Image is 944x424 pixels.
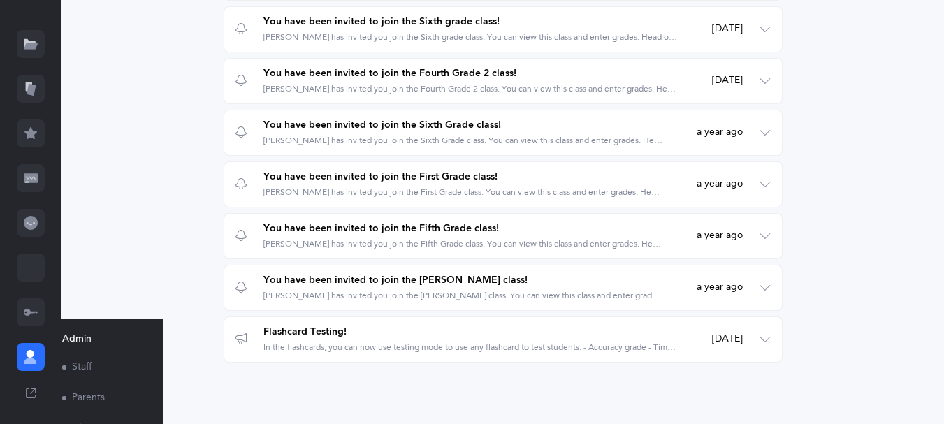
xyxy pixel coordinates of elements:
button: You have been invited to join the Sixth Grade class! [PERSON_NAME] has invited you join the Sixth... [224,110,782,155]
div: [PERSON_NAME] has invited you join the [PERSON_NAME] class. You can view this class and enter gra... [263,290,663,302]
div: You have been invited to join the [PERSON_NAME] class! [263,274,663,288]
div: Flashcard Testing! [263,326,678,339]
div: You have been invited to join the Sixth grade class! [263,15,678,29]
div: You have been invited to join the Fifth Grade class! [263,222,663,236]
span: [DATE] [712,22,743,36]
a: Staff [62,352,140,383]
button: You have been invited to join the [PERSON_NAME] class! [PERSON_NAME] has invited you join the [PE... [224,265,782,310]
div: [PERSON_NAME] has invited you join the Fifth Grade class. You can view this class and enter grade... [263,238,663,250]
span: [DATE] [712,332,743,346]
div: You have been invited to join the First Grade class! [263,170,663,184]
button: You have been invited to join the First Grade class! [PERSON_NAME] has invited you join the First... [224,162,782,207]
div: [PERSON_NAME] has invited you join the Sixth Grade class. You can view this class and enter grade... [263,135,663,147]
div: [PERSON_NAME] has invited you join the Fourth Grade 2 class. You can view this class and enter gr... [263,83,678,95]
span: a year ago [697,177,743,191]
span: a year ago [697,229,743,243]
div: You have been invited to join the Sixth Grade class! [263,119,663,133]
span: [DATE] [712,74,743,88]
span: a year ago [697,126,743,140]
li: Admin [62,332,92,346]
a: Parents [62,383,140,414]
button: You have been invited to join the Sixth grade class! [PERSON_NAME] has invited you join the Sixth... [224,7,782,52]
div: You have been invited to join the Fourth Grade 2 class! [263,67,678,81]
button: You have been invited to join the Fifth Grade class! [PERSON_NAME] has invited you join the Fifth... [224,214,782,258]
iframe: Drift Widget Chat Controller [874,354,927,407]
div: [PERSON_NAME] has invited you join the First Grade class. You can view this class and enter grade... [263,187,663,198]
button: You have been invited to join the Fourth Grade 2 class! [PERSON_NAME] has invited you join the Fo... [224,59,782,103]
button: Flashcard Testing! In the flashcards, you can now use testing mode to use any flashcard to test s... [224,317,782,362]
div: In the flashcards, you can now use testing mode to use any flashcard to test students. - Accuracy... [263,342,678,353]
div: [PERSON_NAME] has invited you join the Sixth grade class. You can view this class and enter grade... [263,31,678,43]
span: a year ago [697,281,743,295]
